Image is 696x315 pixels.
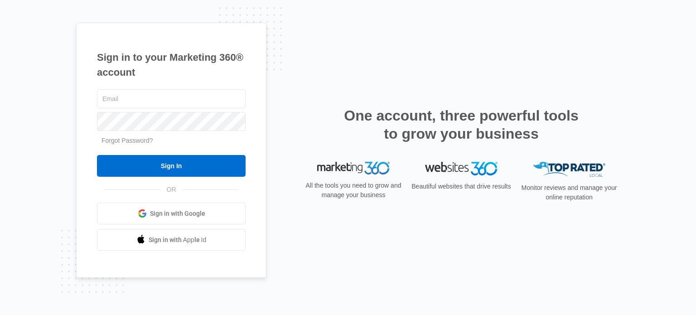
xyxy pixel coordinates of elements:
p: Monitor reviews and manage your online reputation [518,183,620,202]
span: OR [160,185,183,194]
p: All the tools you need to grow and manage your business [303,181,404,200]
img: Websites 360 [425,162,498,175]
input: Sign In [97,155,246,177]
span: Sign in with Google [150,209,205,218]
h2: One account, three powerful tools to grow your business [341,107,581,143]
a: Sign in with Apple Id [97,229,246,251]
h1: Sign in to your Marketing 360® account [97,50,246,80]
p: Beautiful websites that drive results [411,182,512,191]
a: Sign in with Google [97,203,246,224]
a: Forgot Password? [101,137,153,144]
img: Top Rated Local [533,162,605,177]
img: Marketing 360 [317,162,390,174]
span: Sign in with Apple Id [149,235,207,245]
input: Email [97,89,246,108]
